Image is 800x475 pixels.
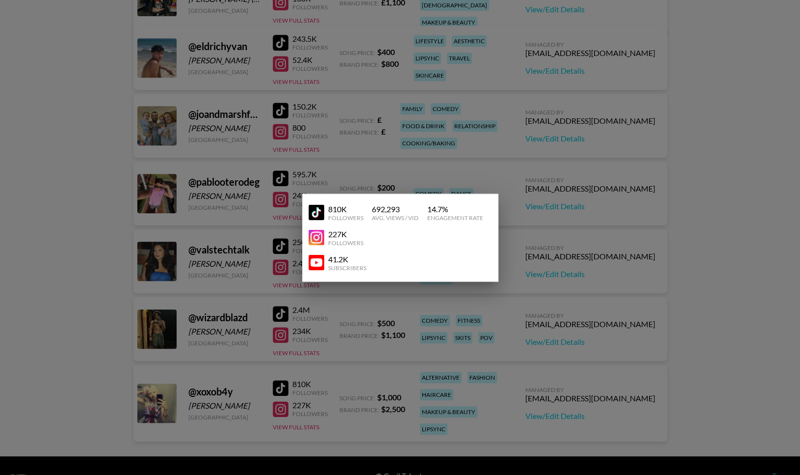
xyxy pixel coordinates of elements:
[328,239,363,246] div: Followers
[427,214,483,221] div: Engagement Rate
[427,204,483,214] div: 14.7 %
[309,230,324,246] img: YouTube
[328,204,363,214] div: 810K
[372,214,418,221] div: Avg. Views / Vid
[309,205,324,221] img: YouTube
[309,255,324,271] img: YouTube
[328,264,366,271] div: Subscribers
[328,229,363,239] div: 227K
[328,254,366,264] div: 41.2K
[372,204,418,214] div: 692,293
[328,214,363,221] div: Followers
